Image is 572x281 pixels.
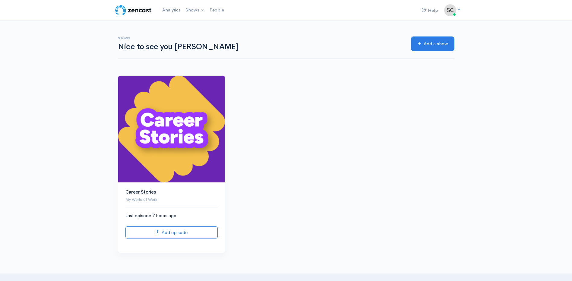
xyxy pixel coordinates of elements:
iframe: gist-messenger-bubble-iframe [551,260,566,275]
a: Help [419,4,441,17]
img: ... [444,4,456,16]
a: Career Stories [125,189,156,195]
a: Shows [183,4,207,17]
a: Add episode [125,226,218,239]
h1: Nice to see you [PERSON_NAME] [118,43,404,51]
a: People [207,4,226,17]
a: Add a show [411,36,454,51]
img: ZenCast Logo [114,4,153,16]
div: Last episode 7 hours ago [125,212,218,238]
h6: Shows [118,36,404,40]
p: My World of Work [125,197,218,203]
a: Analytics [160,4,183,17]
img: Career Stories [118,76,225,182]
